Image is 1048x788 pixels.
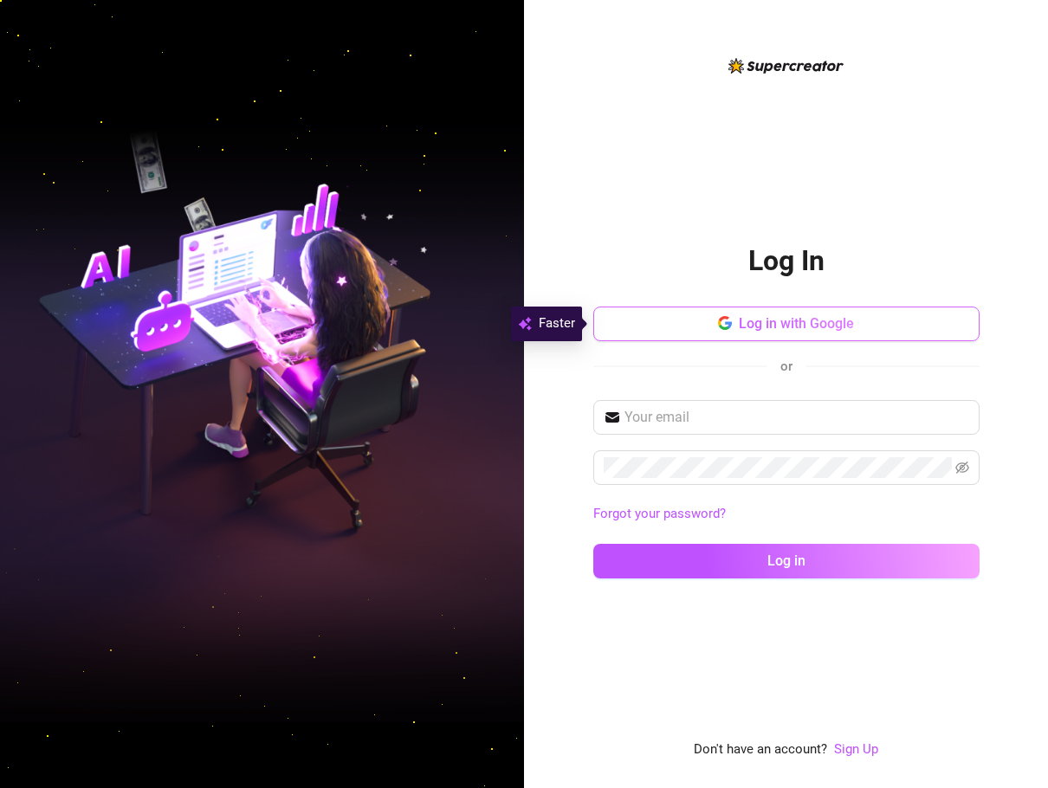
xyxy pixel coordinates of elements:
[593,506,726,521] a: Forgot your password?
[539,313,575,334] span: Faster
[593,504,980,525] a: Forgot your password?
[767,552,805,569] span: Log in
[748,243,825,279] h2: Log In
[624,407,969,428] input: Your email
[694,740,827,760] span: Don't have an account?
[955,461,969,475] span: eye-invisible
[518,313,532,334] img: svg%3e
[593,307,980,341] button: Log in with Google
[593,544,980,578] button: Log in
[728,58,844,74] img: logo-BBDzfeDw.svg
[780,358,792,374] span: or
[739,315,854,332] span: Log in with Google
[834,740,878,760] a: Sign Up
[834,741,878,757] a: Sign Up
